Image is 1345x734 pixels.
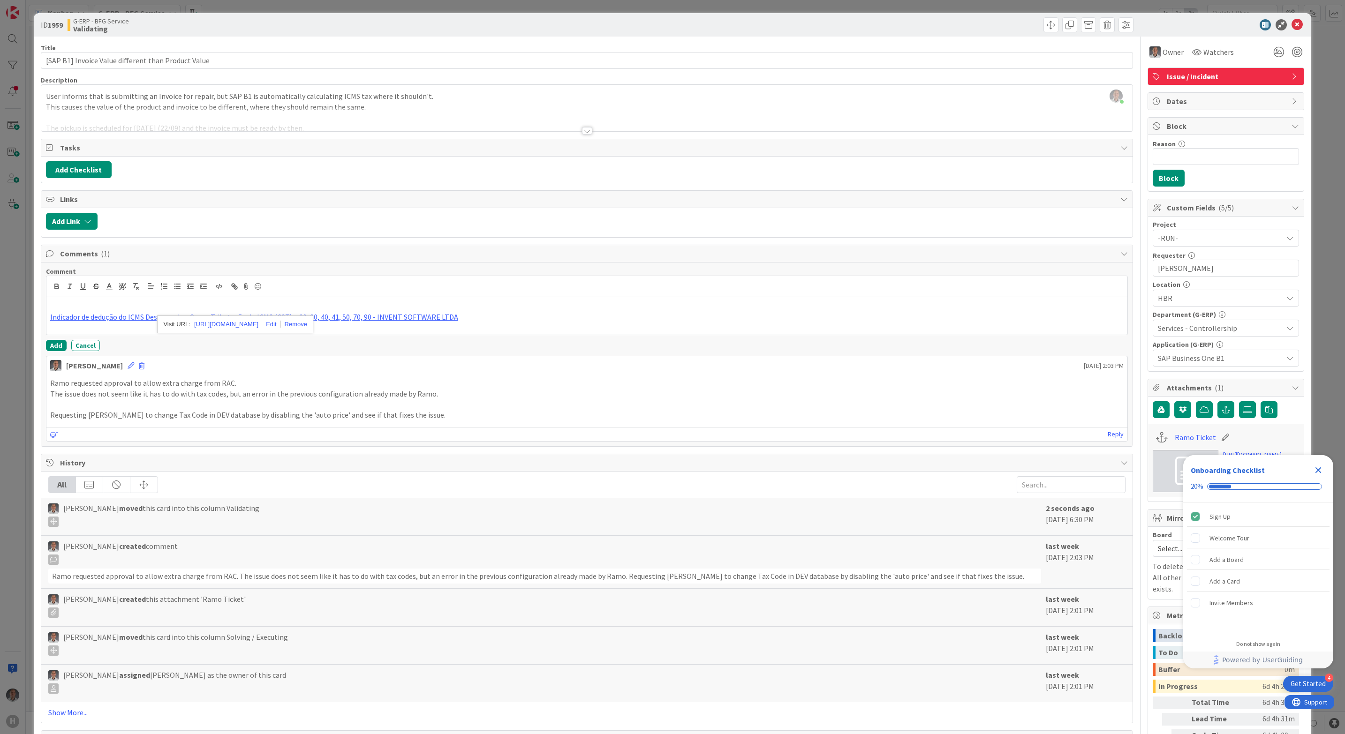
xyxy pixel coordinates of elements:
span: Mirrors [1167,512,1287,524]
span: Comments [60,248,1116,259]
span: Tasks [60,142,1116,153]
span: [PERSON_NAME] [PERSON_NAME] as the owner of this card [63,669,286,694]
div: [DATE] 2:03 PM [1046,540,1126,584]
img: PS [48,503,59,514]
p: Requesting [PERSON_NAME] to change Tax Code in DEV database by disabling the 'auto price' and see... [50,410,1124,420]
div: Checklist Container [1183,455,1333,668]
b: last week [1046,670,1079,680]
span: Watchers [1203,46,1234,58]
img: PS [48,632,59,643]
img: PS [50,360,61,371]
div: Backlog [1158,629,1285,642]
span: ID [41,19,63,30]
div: Add a Board is incomplete. [1187,549,1330,570]
span: Issue / Incident [1167,71,1287,82]
div: Sign Up is complete. [1187,506,1330,527]
div: Location [1153,281,1299,288]
label: Requester [1153,251,1186,260]
span: -RUN- [1158,232,1278,245]
a: Ramo Ticket [1175,432,1216,443]
div: Invite Members is incomplete. [1187,592,1330,613]
span: SAP Business One B1 [1158,352,1283,364]
div: Close Checklist [1311,463,1326,478]
span: Description [41,76,77,84]
div: Add a Card [1209,576,1240,587]
b: moved [119,503,143,513]
b: created [119,594,146,604]
a: [URL][DOMAIN_NAME] [194,318,258,330]
div: To Do [1158,646,1285,659]
a: Powered by UserGuiding [1188,652,1329,668]
div: Checklist progress: 20% [1191,482,1326,491]
label: Reason [1153,140,1176,148]
b: 2 seconds ago [1046,503,1095,513]
input: Search... [1017,476,1126,493]
div: In Progress [1158,680,1262,693]
div: Project [1153,221,1299,228]
button: Block [1153,170,1185,187]
button: Add Checklist [46,161,112,178]
span: Comment [46,267,76,276]
span: [PERSON_NAME] this card into this column Validating [63,502,259,527]
div: Ramo requested approval to allow extra charge from RAC. The issue does not seem like it has to do... [48,569,1042,584]
button: Add [46,340,67,351]
b: moved [119,632,143,642]
div: Do not show again [1236,640,1280,648]
span: Support [20,1,43,13]
span: History [60,457,1116,468]
div: 6d 4h 31m [1247,697,1295,709]
div: Footer [1183,652,1333,668]
span: ( 1 ) [1215,383,1224,392]
b: last week [1046,632,1079,642]
span: Metrics [1167,610,1287,621]
div: Buffer [1158,663,1285,676]
div: Welcome Tour [1209,532,1249,544]
p: User informs that is submitting an Invoice for repair, but SAP B1 is automatically calculating IC... [46,91,1128,102]
div: 0m [1285,663,1295,676]
a: Reply [1108,428,1124,440]
span: [PERSON_NAME] this attachment 'Ramo Ticket' [63,593,246,618]
span: Custom Fields [1167,202,1287,213]
span: Select... [1158,542,1278,555]
a: Indicador de dedução do ICMS Desonerado - Grupo Tributação do ICMS (CST) = 20, 30, 40, 41, 50, 70... [50,312,458,322]
div: [PERSON_NAME] [66,360,123,371]
div: Get Started [1291,679,1326,689]
img: ZpNBD4BARTTTSPmcCHrinQHkN84PXMwn.jpg [1110,90,1123,103]
span: Board [1153,532,1172,538]
div: Sign Up [1209,511,1231,522]
p: The issue does not seem like it has to do with tax codes, but an error in the previous configurat... [50,389,1124,399]
button: Add Link [46,213,98,230]
input: type card name here... [41,52,1133,69]
span: Powered by UserGuiding [1222,654,1303,666]
div: Department (G-ERP) [1153,311,1299,318]
b: last week [1046,541,1079,551]
img: PS [48,594,59,605]
div: Add a Card is incomplete. [1187,571,1330,592]
span: ( 1 ) [101,249,110,258]
div: 6d 4h 29m [1262,680,1295,693]
b: assigned [119,670,150,680]
p: To delete a mirror card, just delete the card. All other mirrored cards will continue to exists. [1153,561,1299,594]
div: 20% [1191,482,1203,491]
div: Add a Board [1209,554,1244,565]
span: [PERSON_NAME] this card into this column Solving / Executing [63,631,288,656]
b: Validating [73,25,129,32]
a: Show More... [48,707,1126,718]
span: [DATE] 2:03 PM [1084,361,1124,371]
span: Owner [1163,46,1184,58]
div: 4 [1325,674,1333,682]
div: All [49,477,76,493]
img: PS [48,670,59,681]
span: Services - Controllership [1158,322,1283,334]
div: Open Get Started checklist, remaining modules: 4 [1283,676,1333,692]
div: Total Time [1192,697,1243,709]
div: Welcome Tour is incomplete. [1187,528,1330,548]
span: Links [60,194,1116,205]
span: G-ERP - BFG Service [73,17,129,25]
div: Onboarding Checklist [1191,464,1265,476]
b: 1959 [48,20,63,30]
span: [PERSON_NAME] comment [63,540,178,565]
p: This causes the value of the product and invoice to be different, where they should remain the same. [46,102,1128,112]
div: [DATE] 2:01 PM [1046,631,1126,659]
span: Block [1167,120,1287,132]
